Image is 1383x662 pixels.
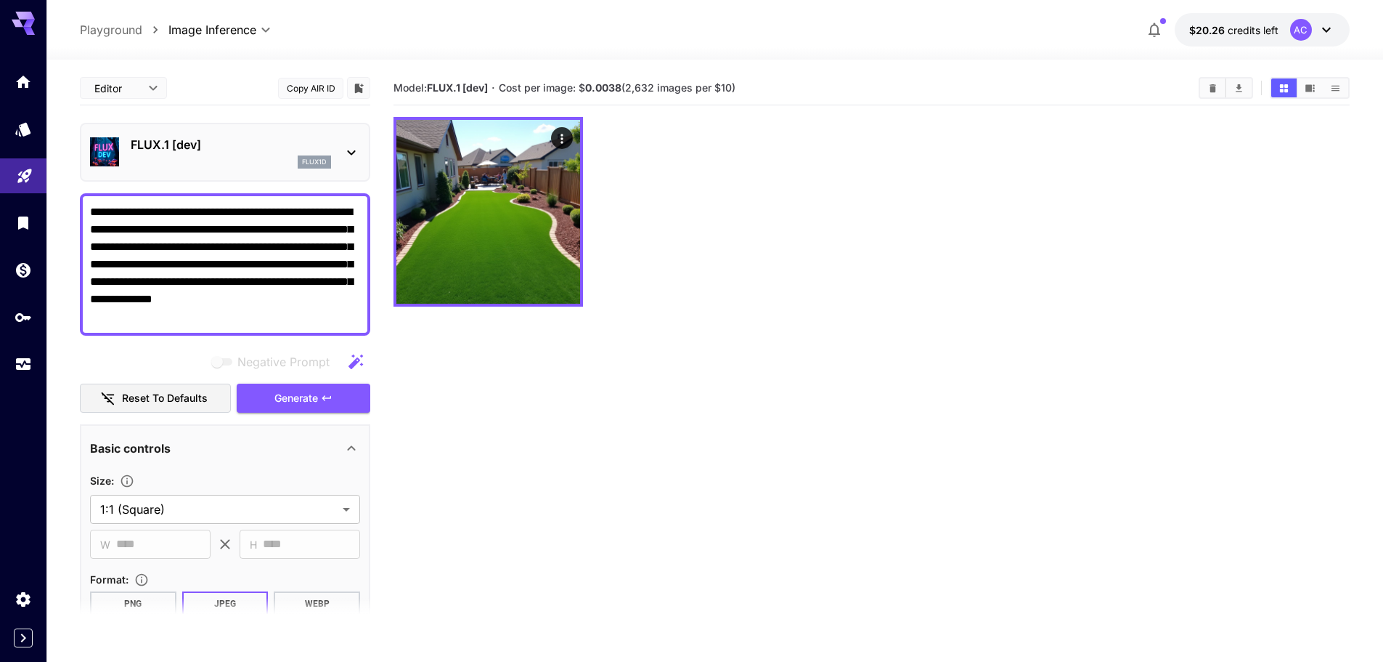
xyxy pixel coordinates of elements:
button: Show images in grid view [1271,78,1297,97]
div: Library [15,214,32,232]
button: $20.26349AC [1175,13,1350,47]
div: FLUX.1 [dev]flux1d [90,130,360,174]
span: Size : [90,475,114,487]
button: Clear Images [1200,78,1225,97]
div: API Keys [15,308,32,326]
b: 0.0038 [585,81,621,94]
span: Generate [274,389,318,408]
button: Show images in list view [1323,78,1348,97]
div: Clear ImagesDownload All [1199,77,1253,99]
div: Usage [15,355,32,374]
span: $20.26 [1189,24,1228,36]
span: Negative Prompt [237,353,330,371]
button: PNG [90,592,176,616]
button: Generate [237,384,370,413]
p: flux1d [302,157,327,167]
nav: breadcrumb [80,21,168,39]
span: W [100,536,110,553]
button: JPEG [182,592,269,616]
div: Show images in grid viewShow images in video viewShow images in list view [1270,77,1350,99]
span: Model: [393,81,488,94]
p: FLUX.1 [dev] [131,136,331,153]
button: Expand sidebar [14,629,33,647]
span: credits left [1228,24,1278,36]
a: Playground [80,21,142,39]
div: Settings [15,590,32,608]
span: H [250,536,257,553]
button: Download All [1226,78,1252,97]
div: Actions [551,127,573,149]
button: Show images in video view [1297,78,1323,97]
p: · [491,79,495,97]
button: Reset to defaults [80,384,231,413]
span: 1:1 (Square) [100,501,337,518]
div: Home [15,73,32,91]
img: 9k= [396,120,580,304]
div: AC [1290,19,1312,41]
button: WEBP [274,592,360,616]
button: Copy AIR ID [278,78,343,99]
span: Image Inference [168,21,256,39]
div: Basic controls [90,431,360,466]
p: Basic controls [90,440,171,457]
button: Adjust the dimensions of the generated image by specifying its width and height in pixels, or sel... [114,474,140,488]
button: Choose the file format for the output image. [128,573,155,587]
span: Cost per image: $ (2,632 images per $10) [499,81,735,94]
span: Editor [94,81,139,96]
button: Add to library [352,79,365,97]
span: Format : [90,573,128,586]
div: Wallet [15,261,32,279]
div: Models [15,120,32,138]
div: $20.26349 [1189,23,1278,38]
span: Negative prompts are not compatible with the selected model. [208,352,341,371]
b: FLUX.1 [dev] [427,81,488,94]
div: Playground [16,162,33,180]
